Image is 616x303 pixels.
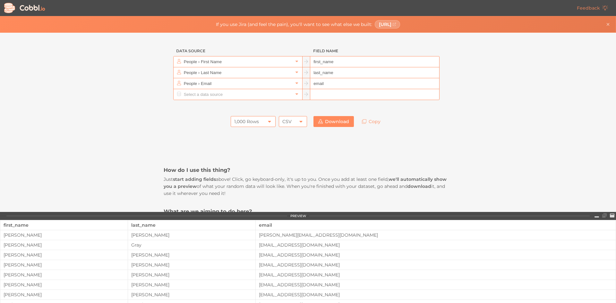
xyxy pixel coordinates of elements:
div: [PERSON_NAME] [128,232,255,238]
div: last_name [131,220,252,230]
div: [PERSON_NAME] [0,252,128,257]
div: [EMAIL_ADDRESS][DOMAIN_NAME] [256,282,616,287]
div: 1,000 Rows [234,116,259,127]
div: [EMAIL_ADDRESS][DOMAIN_NAME] [256,242,616,248]
input: Select a data source [182,56,293,67]
div: [PERSON_NAME] [0,262,128,267]
h3: What are we aiming to do here? [164,208,452,215]
button: Close banner [604,21,612,28]
input: Select a data source [182,89,293,100]
div: first_name [4,220,124,230]
div: [PERSON_NAME] [0,242,128,248]
div: [PERSON_NAME][EMAIL_ADDRESS][DOMAIN_NAME] [256,232,616,238]
div: email [259,220,612,230]
div: [PERSON_NAME] [128,272,255,277]
a: Download [313,116,354,127]
a: Feedback [572,3,613,13]
div: [EMAIL_ADDRESS][DOMAIN_NAME] [256,252,616,257]
div: [PERSON_NAME] [0,232,128,238]
div: Gray [128,242,255,248]
div: [PERSON_NAME] [128,282,255,287]
div: [PERSON_NAME] [128,292,255,297]
div: [PERSON_NAME] [0,282,128,287]
strong: start adding fields [173,176,216,182]
a: Copy [357,116,385,127]
input: Select a data source [182,67,293,78]
div: [PERSON_NAME] [128,252,255,257]
a: [URL] [375,20,400,29]
h3: How do I use this thing? [164,166,452,173]
div: [PERSON_NAME] [0,292,128,297]
strong: download [407,183,431,189]
span: [URL] [379,22,391,27]
p: Just above! Click, go keyboard-only, it's up to you. Once you add at least one field, of what you... [164,176,452,197]
div: CSV [282,116,292,127]
div: [EMAIL_ADDRESS][DOMAIN_NAME] [256,292,616,297]
h3: Field Name [310,46,440,56]
input: Select a data source [182,78,293,89]
div: [PERSON_NAME] [0,272,128,277]
div: [PERSON_NAME] [128,262,255,267]
div: PREVIEW [290,214,306,218]
span: If you use Jira (and feel the pain), you'll want to see what else we built: [216,22,372,27]
h3: Data Source [173,46,303,56]
div: [EMAIL_ADDRESS][DOMAIN_NAME] [256,272,616,277]
div: [EMAIL_ADDRESS][DOMAIN_NAME] [256,262,616,267]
